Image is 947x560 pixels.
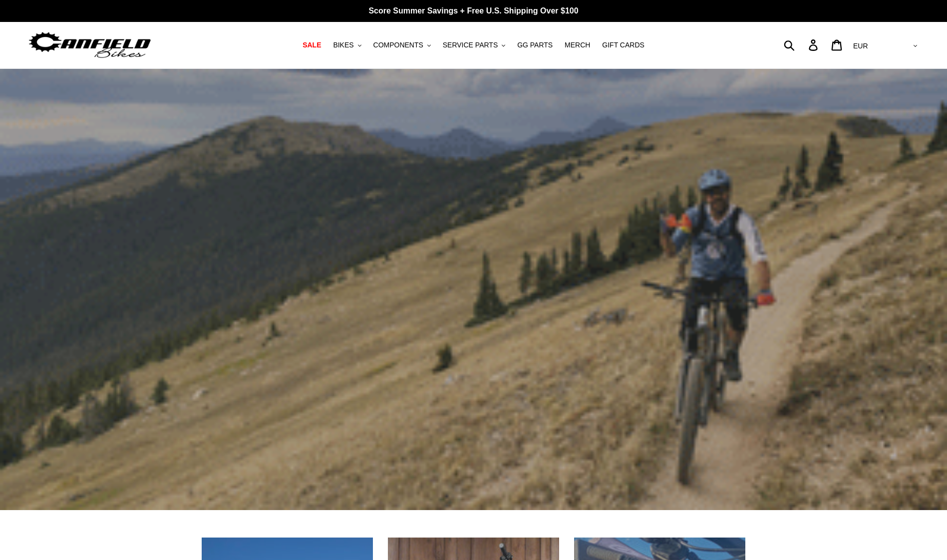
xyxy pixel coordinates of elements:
[512,38,558,52] a: GG PARTS
[328,38,366,52] button: BIKES
[368,38,436,52] button: COMPONENTS
[560,38,595,52] a: MERCH
[517,41,553,49] span: GG PARTS
[298,38,326,52] a: SALE
[373,41,423,49] span: COMPONENTS
[565,41,590,49] span: MERCH
[303,41,321,49] span: SALE
[333,41,353,49] span: BIKES
[443,41,498,49] span: SERVICE PARTS
[602,41,644,49] span: GIFT CARDS
[27,29,152,61] img: Canfield Bikes
[789,34,815,56] input: Search
[597,38,649,52] a: GIFT CARDS
[438,38,510,52] button: SERVICE PARTS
